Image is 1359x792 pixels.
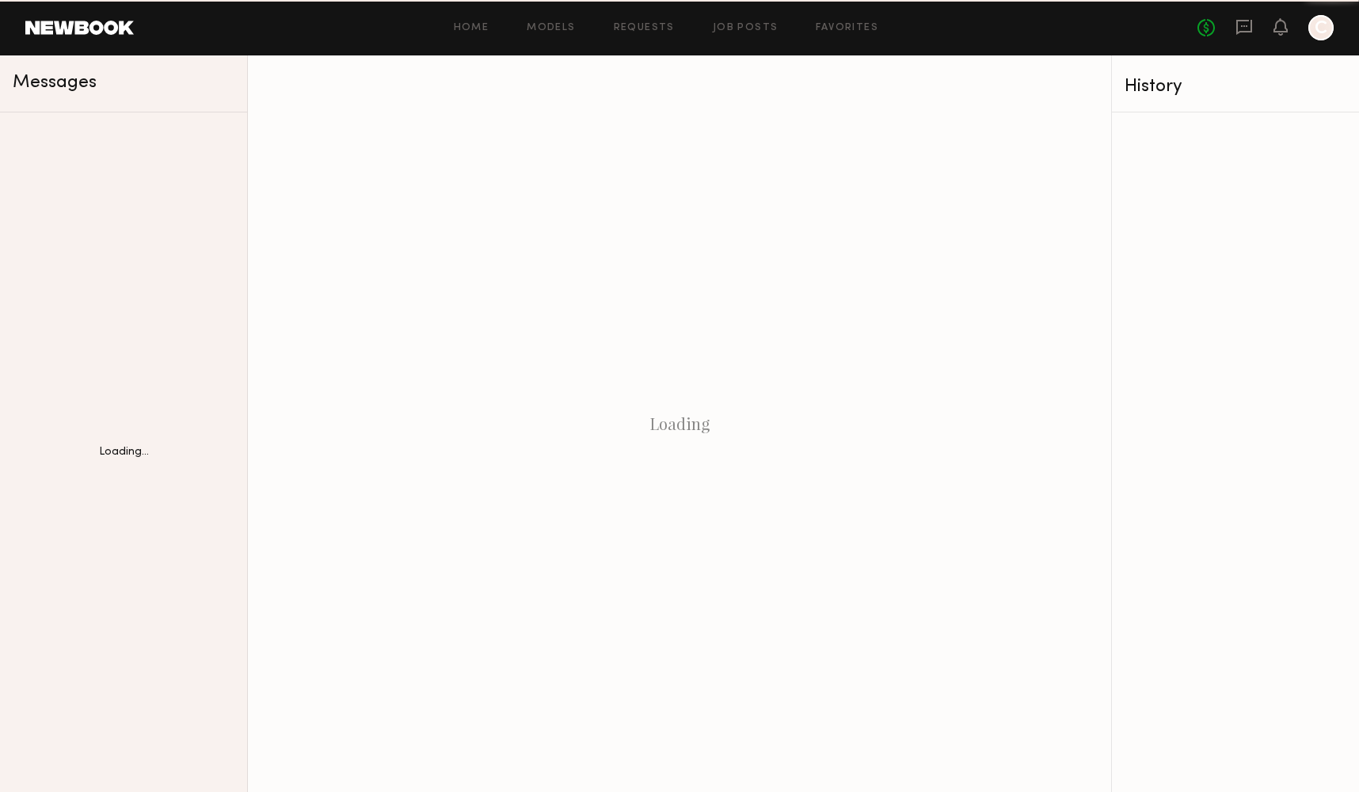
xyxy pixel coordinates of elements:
a: Home [454,23,489,33]
a: Requests [614,23,675,33]
a: C [1308,15,1334,40]
a: Job Posts [713,23,778,33]
div: Loading [248,55,1111,792]
span: Messages [13,74,97,92]
div: History [1125,78,1346,96]
a: Models [527,23,575,33]
a: Favorites [816,23,878,33]
div: Loading... [99,447,149,458]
